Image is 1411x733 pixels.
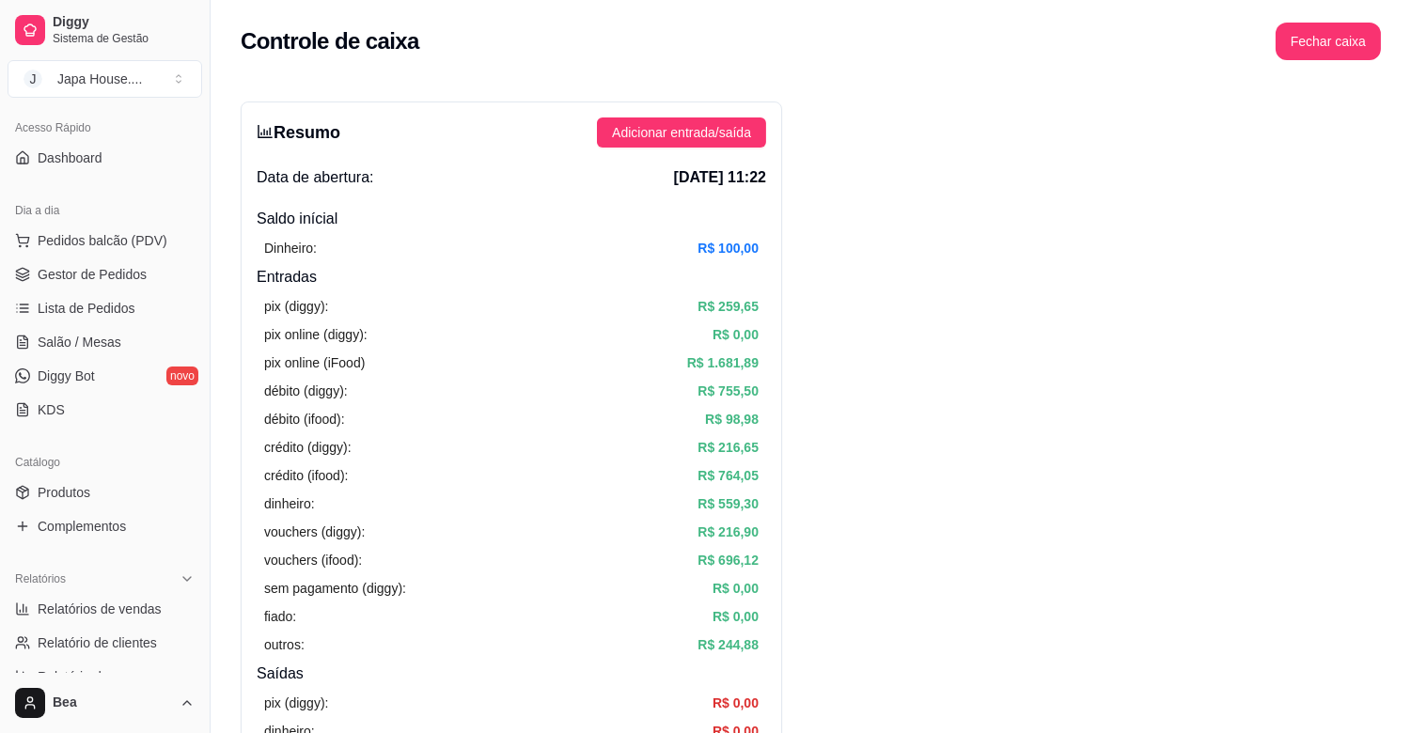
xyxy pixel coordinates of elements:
[8,327,202,357] a: Salão / Mesas
[8,680,202,725] button: Bea
[8,628,202,658] a: Relatório de clientes
[612,122,751,143] span: Adicionar entrada/saída
[264,606,296,627] article: fiado:
[597,117,766,148] button: Adicionar entrada/saída
[8,195,202,226] div: Dia a dia
[264,352,365,373] article: pix online (iFood)
[38,667,151,686] span: Relatório de mesas
[8,226,202,256] button: Pedidos balcão (PDV)
[264,409,345,429] article: débito (ifood):
[264,381,348,401] article: débito (diggy):
[38,265,147,284] span: Gestor de Pedidos
[264,634,305,655] article: outros:
[264,522,365,542] article: vouchers (diggy):
[698,381,759,401] article: R$ 755,50
[38,333,121,351] span: Salão / Mesas
[53,694,172,711] span: Bea
[264,550,362,570] article: vouchers (ifood):
[38,366,95,385] span: Diggy Bot
[705,409,759,429] article: R$ 98,98
[8,662,202,692] a: Relatório de mesas
[8,361,202,391] a: Diggy Botnovo
[698,550,759,570] article: R$ 696,12
[38,600,162,618] span: Relatórios de vendas
[24,70,42,88] span: J
[8,113,202,143] div: Acesso Rápido
[8,447,202,477] div: Catálogo
[38,299,135,318] span: Lista de Pedidos
[38,400,65,419] span: KDS
[8,259,202,289] a: Gestor de Pedidos
[264,693,328,713] article: pix (diggy):
[713,578,759,599] article: R$ 0,00
[8,511,202,541] a: Complementos
[8,293,202,323] a: Lista de Pedidos
[257,266,766,289] h4: Entradas
[8,60,202,98] button: Select a team
[8,395,202,425] a: KDS
[57,70,142,88] div: Japa House. ...
[264,324,368,345] article: pix online (diggy):
[8,8,202,53] a: DiggySistema de Gestão
[713,693,759,713] article: R$ 0,00
[8,143,202,173] a: Dashboard
[698,522,759,542] article: R$ 216,90
[698,296,759,317] article: R$ 259,65
[38,148,102,167] span: Dashboard
[53,14,195,31] span: Diggy
[257,166,374,189] span: Data de abertura:
[38,231,167,250] span: Pedidos balcão (PDV)
[257,123,274,140] span: bar-chart
[264,437,352,458] article: crédito (diggy):
[698,465,759,486] article: R$ 764,05
[713,324,759,345] article: R$ 0,00
[8,594,202,624] a: Relatórios de vendas
[38,517,126,536] span: Complementos
[698,238,759,258] article: R$ 100,00
[53,31,195,46] span: Sistema de Gestão
[38,483,90,502] span: Produtos
[257,663,766,685] h4: Saídas
[241,26,419,56] h2: Controle de caixa
[1276,23,1381,60] button: Fechar caixa
[698,634,759,655] article: R$ 244,88
[264,578,406,599] article: sem pagamento (diggy):
[713,606,759,627] article: R$ 0,00
[15,571,66,586] span: Relatórios
[257,119,340,146] h3: Resumo
[687,352,759,373] article: R$ 1.681,89
[264,238,317,258] article: Dinheiro:
[698,437,759,458] article: R$ 216,65
[38,633,157,652] span: Relatório de clientes
[674,166,766,189] span: [DATE] 11:22
[257,208,766,230] h4: Saldo inícial
[698,493,759,514] article: R$ 559,30
[264,465,348,486] article: crédito (ifood):
[264,493,315,514] article: dinheiro:
[8,477,202,507] a: Produtos
[264,296,328,317] article: pix (diggy):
